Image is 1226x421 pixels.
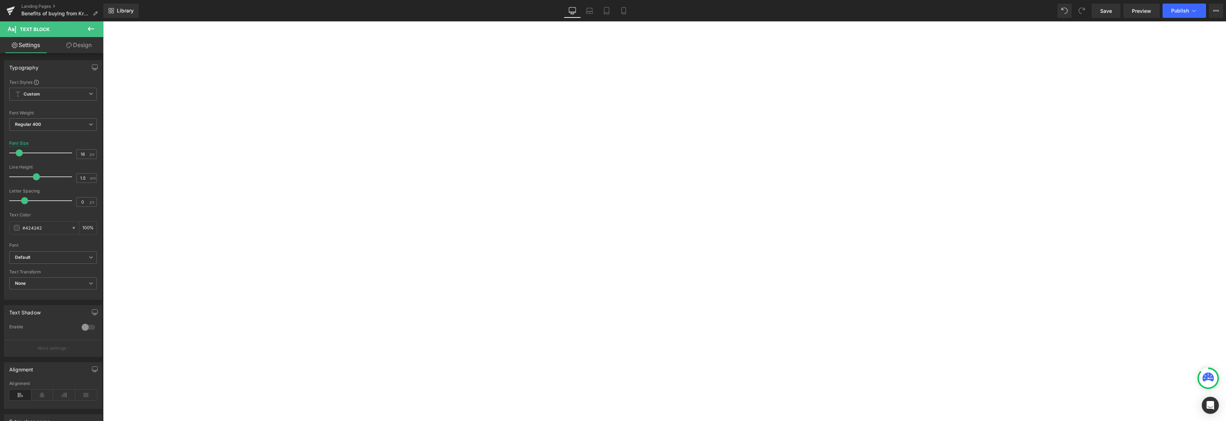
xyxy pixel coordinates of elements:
[15,281,26,286] b: None
[1209,4,1223,18] button: More
[581,4,598,18] a: Laptop
[9,363,34,373] div: Alignment
[1163,4,1206,18] button: Publish
[15,255,30,261] i: Default
[22,224,68,232] input: Color
[90,152,96,156] span: px
[564,4,581,18] a: Desktop
[9,243,97,248] div: Font
[4,340,102,356] button: More settings
[117,7,134,14] span: Library
[20,26,50,32] span: Text Block
[9,79,97,85] div: Text Styles
[79,222,97,234] div: %
[9,189,97,194] div: Letter Spacing
[90,176,96,180] span: em
[9,381,97,386] div: Alignment
[615,4,632,18] a: Mobile
[1075,4,1089,18] button: Redo
[21,11,90,16] span: Benefits of buying from Kronos AV?
[103,4,139,18] a: New Library
[1132,7,1151,15] span: Preview
[9,165,97,170] div: Line Height
[15,122,41,127] b: Regular 400
[9,212,97,217] div: Text Color
[1171,8,1189,14] span: Publish
[9,324,74,332] div: Enable
[1057,4,1072,18] button: Undo
[1100,7,1112,15] span: Save
[24,91,40,97] b: Custom
[598,4,615,18] a: Tablet
[90,200,96,204] span: px
[9,306,41,315] div: Text Shadow
[9,269,97,274] div: Text Transform
[21,4,103,9] a: Landing Pages
[1123,4,1160,18] a: Preview
[38,345,66,351] p: More settings
[1202,397,1219,414] div: Open Intercom Messenger
[53,37,105,53] a: Design
[9,141,29,146] div: Font Size
[9,111,97,115] div: Font Weight
[9,61,38,71] div: Typography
